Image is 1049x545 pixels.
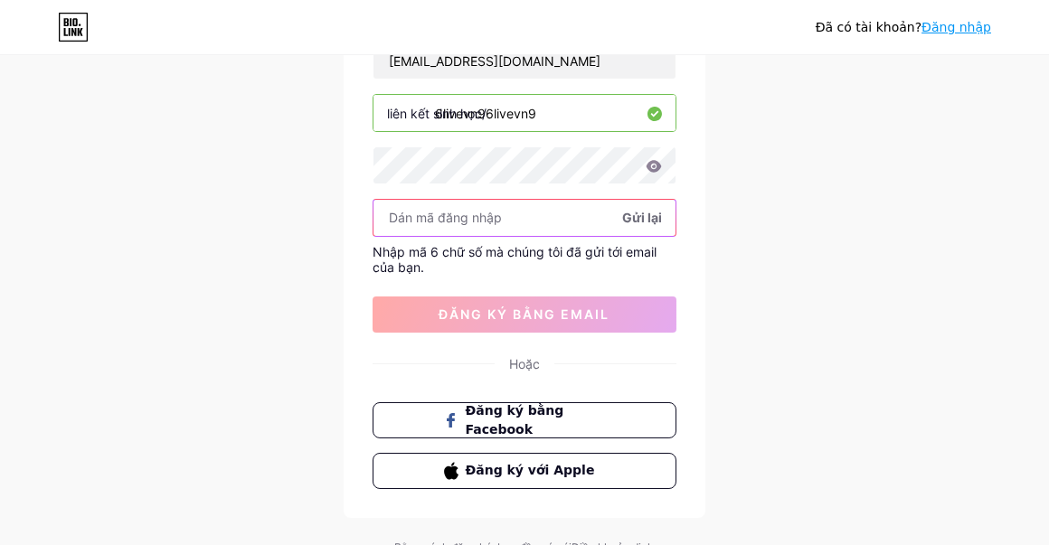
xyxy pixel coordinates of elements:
[622,210,662,225] font: Gửi lại
[373,200,676,236] input: Dán mã đăng nhập
[373,402,676,438] button: Đăng ký bằng Facebook
[466,463,595,477] font: Đăng ký với Apple
[373,296,676,333] button: đăng ký bằng email
[816,20,921,34] font: Đã có tài khoản?
[466,403,564,437] font: Đăng ký bằng Facebook
[439,306,610,322] font: đăng ký bằng email
[373,453,676,489] button: Đăng ký với Apple
[373,42,676,79] input: E-mail
[387,106,487,121] font: liên kết sinh học/
[373,244,657,275] font: Nhập mã 6 chữ số mà chúng tôi đã gửi tới email của bạn.
[921,20,991,34] a: Đăng nhập
[509,356,540,371] font: Hoặc
[373,95,676,131] input: tên người dùng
